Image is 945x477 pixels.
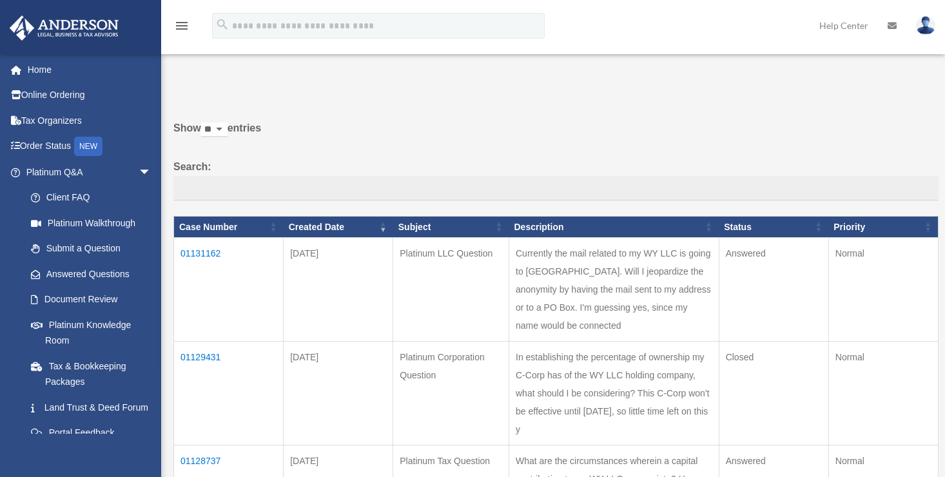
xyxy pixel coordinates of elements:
[173,176,939,200] input: Search:
[215,17,229,32] i: search
[174,238,284,342] td: 01131162
[719,238,828,342] td: Answered
[6,15,122,41] img: Anderson Advisors Platinum Portal
[18,236,164,262] a: Submit a Question
[9,133,171,160] a: Order StatusNEW
[18,210,164,236] a: Platinum Walkthrough
[18,185,164,211] a: Client FAQ
[174,216,284,238] th: Case Number: activate to sort column ascending
[139,159,164,186] span: arrow_drop_down
[9,108,171,133] a: Tax Organizers
[509,216,719,238] th: Description: activate to sort column ascending
[173,158,939,200] label: Search:
[9,57,171,83] a: Home
[916,16,935,35] img: User Pic
[393,216,509,238] th: Subject: activate to sort column ascending
[828,342,938,445] td: Normal
[18,312,164,353] a: Platinum Knowledge Room
[18,261,158,287] a: Answered Questions
[393,342,509,445] td: Platinum Corporation Question
[173,119,939,150] label: Show entries
[828,238,938,342] td: Normal
[174,18,190,34] i: menu
[9,83,171,108] a: Online Ordering
[284,216,393,238] th: Created Date: activate to sort column ascending
[509,342,719,445] td: In establishing the percentage of ownership my C-Corp has of the WY LLC holding company, what sho...
[719,342,828,445] td: Closed
[174,23,190,34] a: menu
[18,353,164,394] a: Tax & Bookkeeping Packages
[201,122,228,137] select: Showentries
[18,287,164,313] a: Document Review
[284,342,393,445] td: [DATE]
[18,420,164,446] a: Portal Feedback
[174,342,284,445] td: 01129431
[719,216,828,238] th: Status: activate to sort column ascending
[284,238,393,342] td: [DATE]
[509,238,719,342] td: Currently the mail related to my WY LLC is going to [GEOGRAPHIC_DATA]. Will I jeopardize the anon...
[18,394,164,420] a: Land Trust & Deed Forum
[393,238,509,342] td: Platinum LLC Question
[74,137,102,156] div: NEW
[828,216,938,238] th: Priority: activate to sort column ascending
[9,159,164,185] a: Platinum Q&Aarrow_drop_down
